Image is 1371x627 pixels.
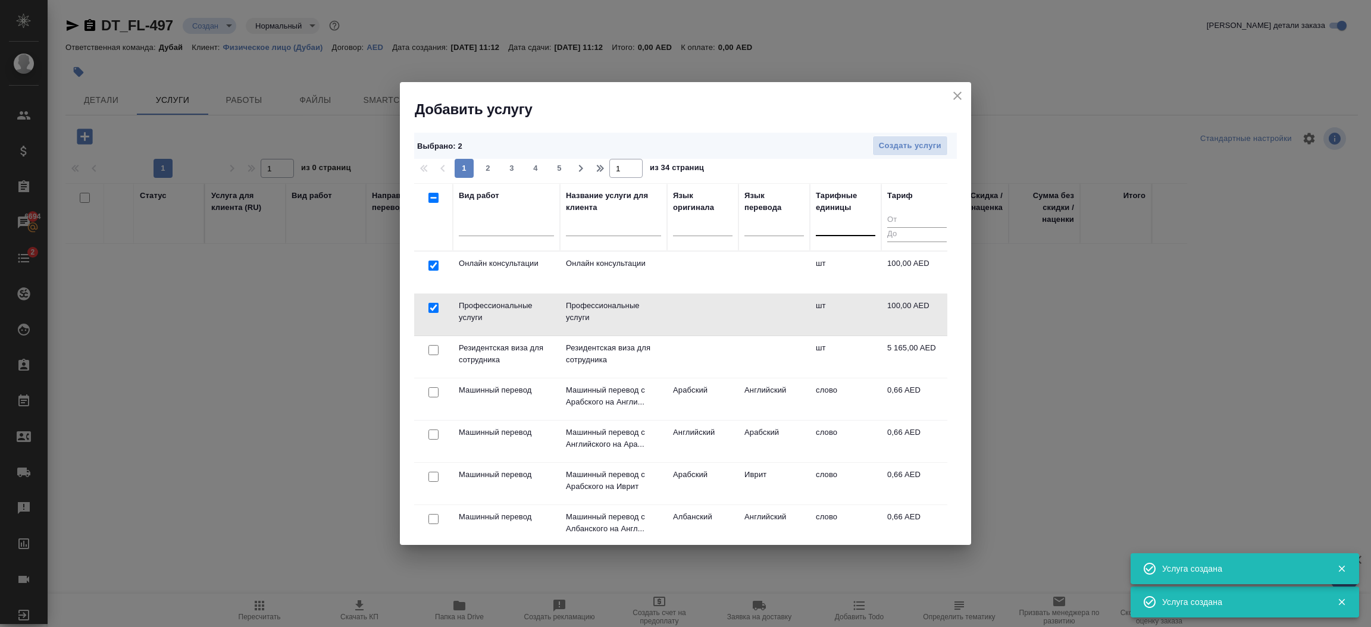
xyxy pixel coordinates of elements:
[673,190,733,214] div: Язык оригинала
[459,427,554,438] p: Машинный перевод
[459,258,554,269] p: Онлайн консультации
[738,378,810,420] td: Английский
[1162,596,1319,608] div: Услуга создана
[881,294,953,336] td: 100,00 AED
[502,162,521,174] span: 3
[566,300,661,324] p: Профессиональные услуги
[879,139,941,153] span: Создать услуги
[502,159,521,178] button: 3
[650,161,704,178] span: из 34 страниц
[459,469,554,481] p: Машинный перевод
[667,378,738,420] td: Арабский
[881,421,953,462] td: 0,66 AED
[459,190,499,202] div: Вид работ
[810,294,881,336] td: шт
[667,463,738,504] td: Арабский
[887,227,947,242] input: До
[566,190,661,214] div: Название услуги для клиента
[566,384,661,408] p: Машинный перевод с Арабского на Англи...
[1329,563,1354,574] button: Закрыть
[417,142,462,151] span: Выбрано : 2
[667,421,738,462] td: Английский
[667,505,738,547] td: Албанский
[810,252,881,293] td: шт
[810,463,881,504] td: слово
[881,463,953,504] td: 0,66 AED
[738,421,810,462] td: Арабский
[810,505,881,547] td: слово
[459,511,554,523] p: Машинный перевод
[881,505,953,547] td: 0,66 AED
[810,336,881,378] td: шт
[550,162,569,174] span: 5
[566,427,661,450] p: Машинный перевод с Английского на Ара...
[415,100,971,119] h2: Добавить услугу
[887,190,913,202] div: Тариф
[566,342,661,366] p: Резидентская виза для сотрудника
[881,252,953,293] td: 100,00 AED
[459,384,554,396] p: Машинный перевод
[478,162,497,174] span: 2
[744,190,804,214] div: Язык перевода
[459,342,554,366] p: Резидентская виза для сотрудника
[881,336,953,378] td: 5 165,00 AED
[949,87,966,105] button: close
[872,136,948,156] button: Создать услуги
[566,469,661,493] p: Машинный перевод с Арабского на Иврит
[526,162,545,174] span: 4
[550,159,569,178] button: 5
[1329,597,1354,607] button: Закрыть
[816,190,875,214] div: Тарифные единицы
[459,300,554,324] p: Профессиональные услуги
[566,258,661,269] p: Онлайн консультации
[1162,563,1319,575] div: Услуга создана
[478,159,497,178] button: 2
[810,421,881,462] td: слово
[887,213,947,228] input: От
[810,378,881,420] td: слово
[526,159,545,178] button: 4
[738,505,810,547] td: Английский
[881,378,953,420] td: 0,66 AED
[738,463,810,504] td: Иврит
[566,511,661,535] p: Машинный перевод с Албанского на Англ...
